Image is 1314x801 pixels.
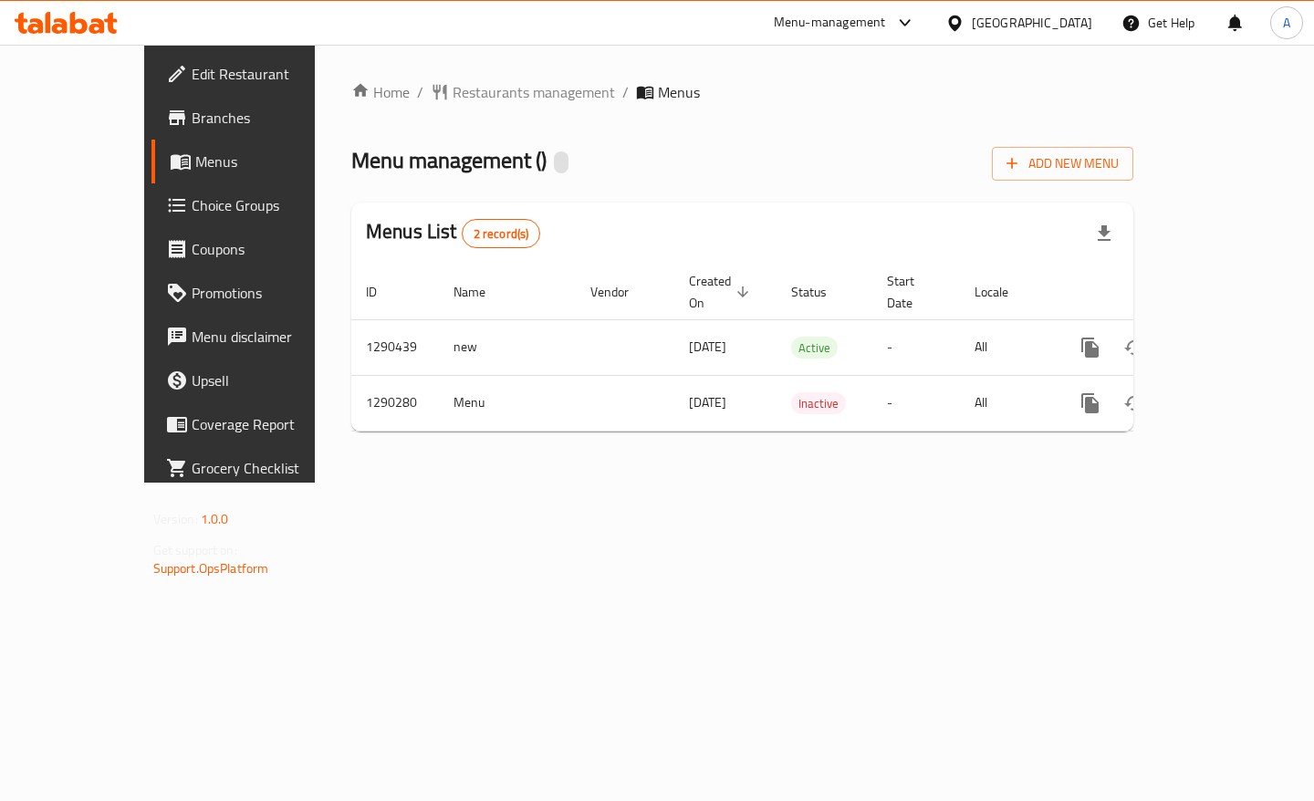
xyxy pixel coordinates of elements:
[590,281,652,303] span: Vendor
[192,457,349,479] span: Grocery Checklist
[791,338,838,359] span: Active
[1082,212,1126,255] div: Export file
[151,52,363,96] a: Edit Restaurant
[960,375,1054,431] td: All
[1069,381,1112,425] button: more
[872,375,960,431] td: -
[192,107,349,129] span: Branches
[462,219,541,248] div: Total records count
[153,507,198,531] span: Version:
[417,81,423,103] li: /
[153,557,269,580] a: Support.OpsPlatform
[151,359,363,402] a: Upsell
[1054,265,1258,320] th: Actions
[1112,381,1156,425] button: Change Status
[151,140,363,183] a: Menus
[774,12,886,34] div: Menu-management
[192,369,349,391] span: Upsell
[151,271,363,315] a: Promotions
[151,446,363,490] a: Grocery Checklist
[439,319,576,375] td: new
[1112,326,1156,369] button: Change Status
[351,375,439,431] td: 1290280
[975,281,1032,303] span: Locale
[366,218,540,248] h2: Menus List
[192,282,349,304] span: Promotions
[351,265,1258,432] table: enhanced table
[192,63,349,85] span: Edit Restaurant
[887,270,938,314] span: Start Date
[972,13,1092,33] div: [GEOGRAPHIC_DATA]
[195,151,349,172] span: Menus
[658,81,700,103] span: Menus
[431,81,615,103] a: Restaurants management
[201,507,229,531] span: 1.0.0
[351,81,1133,103] nav: breadcrumb
[791,281,850,303] span: Status
[192,238,349,260] span: Coupons
[192,413,349,435] span: Coverage Report
[351,81,410,103] a: Home
[454,281,509,303] span: Name
[791,393,846,414] span: Inactive
[453,81,615,103] span: Restaurants management
[463,225,540,243] span: 2 record(s)
[192,326,349,348] span: Menu disclaimer
[351,140,547,181] span: Menu management ( )
[351,319,439,375] td: 1290439
[689,335,726,359] span: [DATE]
[1069,326,1112,369] button: more
[153,538,237,562] span: Get support on:
[151,183,363,227] a: Choice Groups
[192,194,349,216] span: Choice Groups
[1006,152,1119,175] span: Add New Menu
[791,337,838,359] div: Active
[689,390,726,414] span: [DATE]
[960,319,1054,375] td: All
[622,81,629,103] li: /
[151,315,363,359] a: Menu disclaimer
[366,281,401,303] span: ID
[151,402,363,446] a: Coverage Report
[151,96,363,140] a: Branches
[872,319,960,375] td: -
[992,147,1133,181] button: Add New Menu
[689,270,755,314] span: Created On
[151,227,363,271] a: Coupons
[1283,13,1290,33] span: A
[439,375,576,431] td: Menu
